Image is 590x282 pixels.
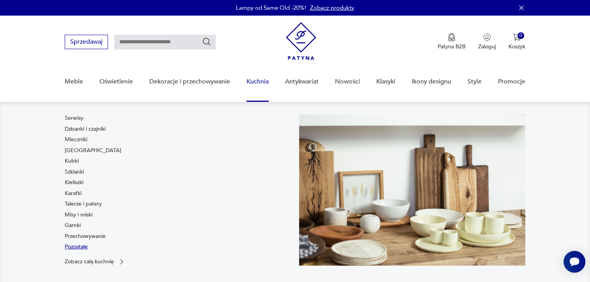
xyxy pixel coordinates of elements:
[448,33,455,42] img: Ikona medalu
[65,200,102,208] a: Talerze i patery
[246,67,269,97] a: Kuchnia
[65,258,126,266] a: Zobacz całą kuchnię
[478,43,496,50] p: Zaloguj
[376,67,395,97] a: Klasyki
[478,33,496,50] button: Zaloguj
[508,43,525,50] p: Koszyk
[65,259,114,264] p: Zobacz całą kuchnię
[65,157,79,165] a: Kubki
[310,4,354,12] a: Zobacz produkty
[65,243,88,251] a: Pozostałe
[149,67,230,97] a: Dekoracje i przechowywanie
[65,147,121,154] a: [GEOGRAPHIC_DATA]
[285,67,319,97] a: Antykwariat
[65,168,84,176] a: Szklanki
[65,232,106,240] a: Przechowywanie
[65,114,83,122] a: Serwisy
[65,40,108,45] a: Sprzedawaj
[65,179,83,186] a: Kieliszki
[508,33,525,50] button: 0Koszyk
[99,67,133,97] a: Oświetlenie
[65,125,106,133] a: Dzbanki i czajniki
[236,4,306,12] p: Lampy od Same Old -20%!
[202,37,211,46] button: Szukaj
[65,67,83,97] a: Meble
[335,67,360,97] a: Nowości
[483,33,491,41] img: Ikonka użytkownika
[563,251,585,273] iframe: Smartsupp widget button
[498,67,525,97] a: Promocje
[412,67,451,97] a: Ikony designu
[438,33,466,50] button: Patyna B2B
[513,33,521,41] img: Ikona koszyka
[65,136,87,144] a: Mleczniki
[438,33,466,50] a: Ikona medaluPatyna B2B
[65,190,82,197] a: Karafki
[299,114,525,266] img: b2f6bfe4a34d2e674d92badc23dc4074.jpg
[517,32,524,39] div: 0
[286,22,316,60] img: Patyna - sklep z meblami i dekoracjami vintage
[468,67,482,97] a: Style
[438,43,466,50] p: Patyna B2B
[65,211,92,219] a: Misy i miski
[65,222,81,229] a: Garnki
[65,35,108,49] button: Sprzedawaj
